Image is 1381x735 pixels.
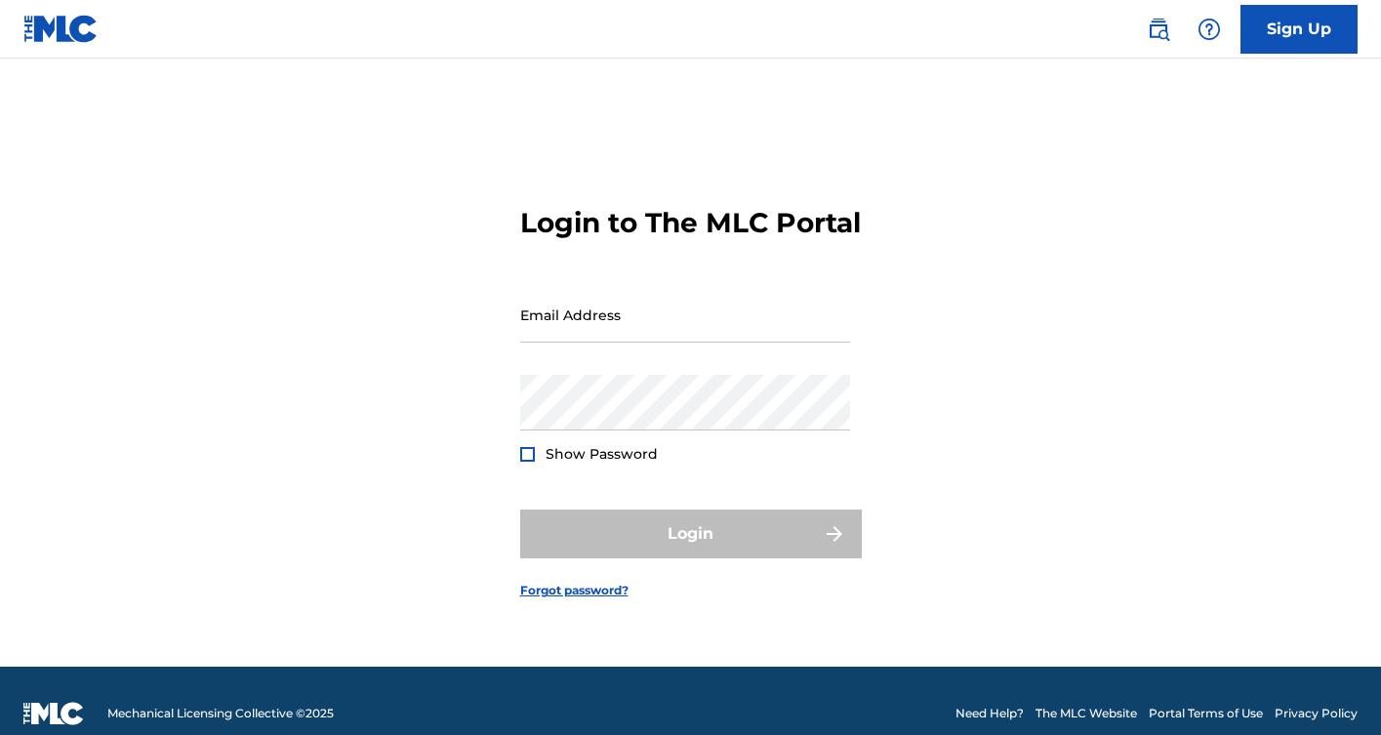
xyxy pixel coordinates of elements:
[23,702,84,725] img: logo
[955,705,1024,722] a: Need Help?
[1275,705,1358,722] a: Privacy Policy
[23,15,99,43] img: MLC Logo
[1190,10,1229,49] div: Help
[1198,18,1221,41] img: help
[1240,5,1358,54] a: Sign Up
[1149,705,1263,722] a: Portal Terms of Use
[546,445,658,463] span: Show Password
[520,206,861,240] h3: Login to The MLC Portal
[1139,10,1178,49] a: Public Search
[1283,641,1381,735] iframe: Chat Widget
[520,582,629,599] a: Forgot password?
[1147,18,1170,41] img: search
[1036,705,1137,722] a: The MLC Website
[107,705,334,722] span: Mechanical Licensing Collective © 2025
